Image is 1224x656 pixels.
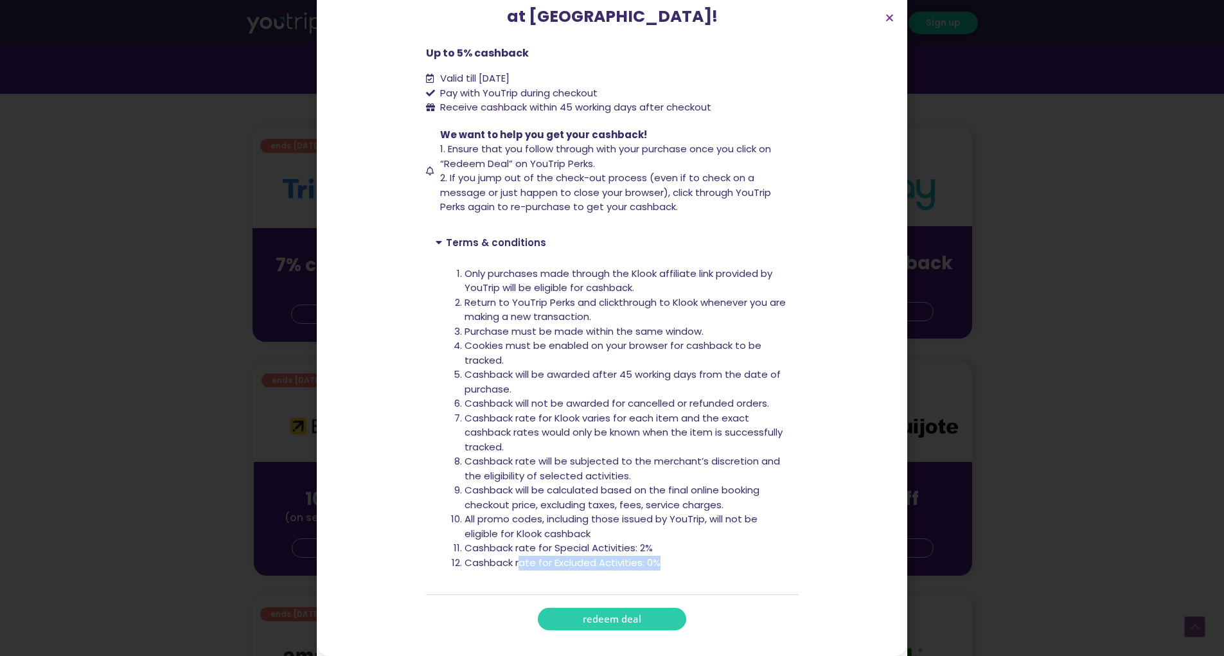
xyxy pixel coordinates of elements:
[437,71,510,86] span: Valid till [DATE]
[465,324,789,339] li: Purchase must be made within the same window.
[426,257,799,595] div: Terms & conditions
[437,86,598,101] span: Pay with YouTrip during checkout
[426,46,799,61] p: Up to 5% cashback
[440,171,771,213] span: 2. If you jump out of the check-out process (even if to check on a message or just happen to clos...
[465,411,789,455] li: Cashback rate for Klook varies for each item and the exact cashback rates would only be known whe...
[465,368,789,396] li: Cashback will be awarded after 45 working days from the date of purchase.
[885,13,894,22] a: Close
[465,267,789,296] li: Only purchases made through the Klook affiliate link provided by YouTrip will be eligible for cas...
[538,608,686,630] a: redeem deal
[465,454,789,483] li: Cashback rate will be subjected to the merchant’s discretion and the eligibility of selected acti...
[446,236,546,249] a: Terms & conditions
[465,556,789,571] li: Cashback rate for Excluded Activities: 0%
[465,396,789,411] li: Cashback will not be awarded for cancelled or refunded orders.
[583,614,641,624] span: redeem deal
[465,296,789,324] li: Return to YouTrip Perks and clickthrough to Klook whenever you are making a new transaction.
[440,128,647,141] span: We want to help you get your cashback!
[426,4,799,29] p: at [GEOGRAPHIC_DATA]!
[465,541,789,556] li: Cashback rate for Special Activities: 2%
[440,142,771,170] span: 1. Ensure that you follow through with your purchase once you click on “Redeem Deal” on YouTrip P...
[465,512,758,540] span: All promo codes, including those issued by YouTrip, will not be eligible for Klook cashback
[437,100,711,115] span: Receive cashback within 45 working days after checkout
[465,483,789,512] li: Cashback will be calculated based on the final online booking checkout price, excluding taxes, fe...
[426,227,799,257] div: Terms & conditions
[465,339,789,368] li: Cookies must be enabled on your browser for cashback to be tracked.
